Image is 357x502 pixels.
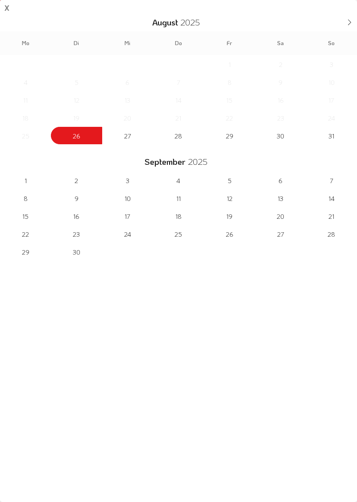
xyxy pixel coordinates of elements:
span: August 12, 2025 [51,91,102,109]
span: Do [153,40,204,46]
span: September 12, 2025 [204,189,255,207]
span: August 17, 2025 [306,91,357,109]
span: September 27, 2025 [255,225,306,243]
span: September 16, 2025 [51,207,102,225]
span: Mi [102,40,153,46]
span: September 20, 2025 [255,207,306,225]
span: September 10, 2025 [102,189,153,207]
span: September 23, 2025 [51,225,102,243]
span: Di [51,40,102,46]
span: August 9, 2025 [255,73,306,91]
span: August 22, 2025 [204,109,255,126]
span: September 6, 2025 [255,172,306,189]
span: August 2, 2025 [255,55,306,73]
span: September 21, 2025 [306,207,357,225]
span: August 28, 2025 [153,127,204,144]
span: August 19, 2025 [51,109,102,126]
span: August 29, 2025 [204,127,255,144]
span: September 19, 2025 [204,207,255,225]
span: September 7, 2025 [306,172,357,189]
span: September 4, 2025 [153,172,204,189]
span: August 30, 2025 [255,127,306,144]
div: x [4,1,9,12]
span: September [145,158,185,166]
span: September 18, 2025 [153,207,204,225]
span: August 21, 2025 [153,109,204,126]
span: September 13, 2025 [255,189,306,207]
span: August 13, 2025 [102,91,153,109]
span: August 5, 2025 [51,73,102,91]
span: August 23, 2025 [255,109,306,126]
span: September 25, 2025 [153,225,204,243]
span: September 17, 2025 [102,207,153,225]
span: September 30, 2025 [51,243,102,260]
span: September 24, 2025 [102,225,153,243]
span: August 3, 2025 [306,55,357,73]
span: August 24, 2025 [306,109,357,126]
span: September 2, 2025 [51,172,102,189]
span: August 7, 2025 [153,73,204,91]
span: September 11, 2025 [153,189,204,207]
span: August [152,18,178,27]
span: August 15, 2025 [204,91,255,109]
span: September 14, 2025 [306,189,357,207]
span: August 16, 2025 [255,91,306,109]
input: Year [178,17,208,28]
span: September 3, 2025 [102,172,153,189]
input: Year [185,156,215,167]
span: Fr [204,40,255,46]
span: September 9, 2025 [51,189,102,207]
span: Sa [255,40,306,46]
span: August 1, 2025 [204,55,255,73]
span: September 5, 2025 [204,172,255,189]
span: So [306,40,357,46]
span: August 10, 2025 [306,73,357,91]
span: August 31, 2025 [306,127,357,144]
span: August 14, 2025 [153,91,204,109]
span: August 8, 2025 [204,73,255,91]
span: September 28, 2025 [306,225,357,243]
span: August 20, 2025 [102,109,153,126]
span: September 26, 2025 [204,225,255,243]
span: August 6, 2025 [102,73,153,91]
span: August 27, 2025 [102,127,153,144]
